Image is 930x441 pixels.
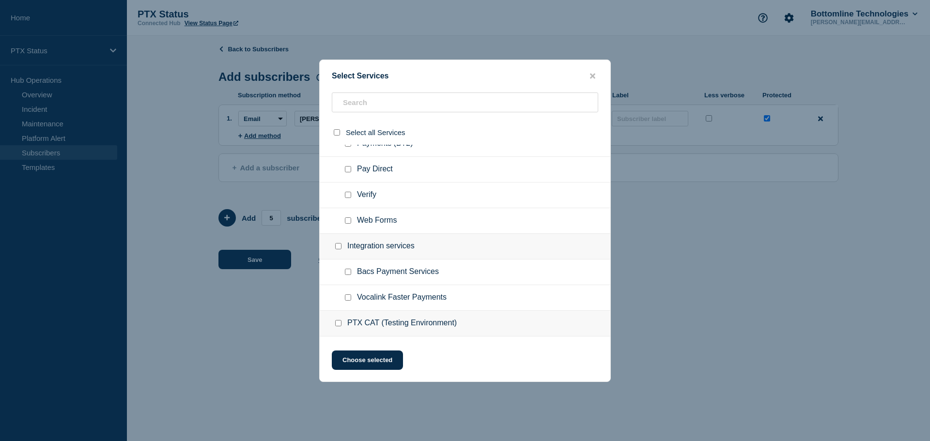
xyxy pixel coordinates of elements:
input: Vocalink Faster Payments checkbox [345,294,351,301]
button: Choose selected [332,350,403,370]
div: Integration services [320,234,610,259]
span: Verify [357,190,376,200]
span: Bacs Payment Services [357,267,439,277]
input: Bacs Payment Services checkbox [345,269,351,275]
div: PTX CAT (Testing Environment) [320,311,610,336]
input: Integration services checkbox [335,243,341,249]
button: close button [587,72,598,81]
input: Pay Direct checkbox [345,166,351,172]
span: Pay Direct [357,165,393,174]
span: Vocalink Faster Payments [357,293,447,303]
input: PTX CAT (Testing Environment) checkbox [335,320,341,326]
input: Search [332,92,598,112]
span: Web Forms [357,216,397,226]
input: select all checkbox [334,129,340,136]
input: Verify checkbox [345,192,351,198]
span: Select all Services [346,128,405,137]
input: Web Forms checkbox [345,217,351,224]
div: Select Services [320,72,610,81]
